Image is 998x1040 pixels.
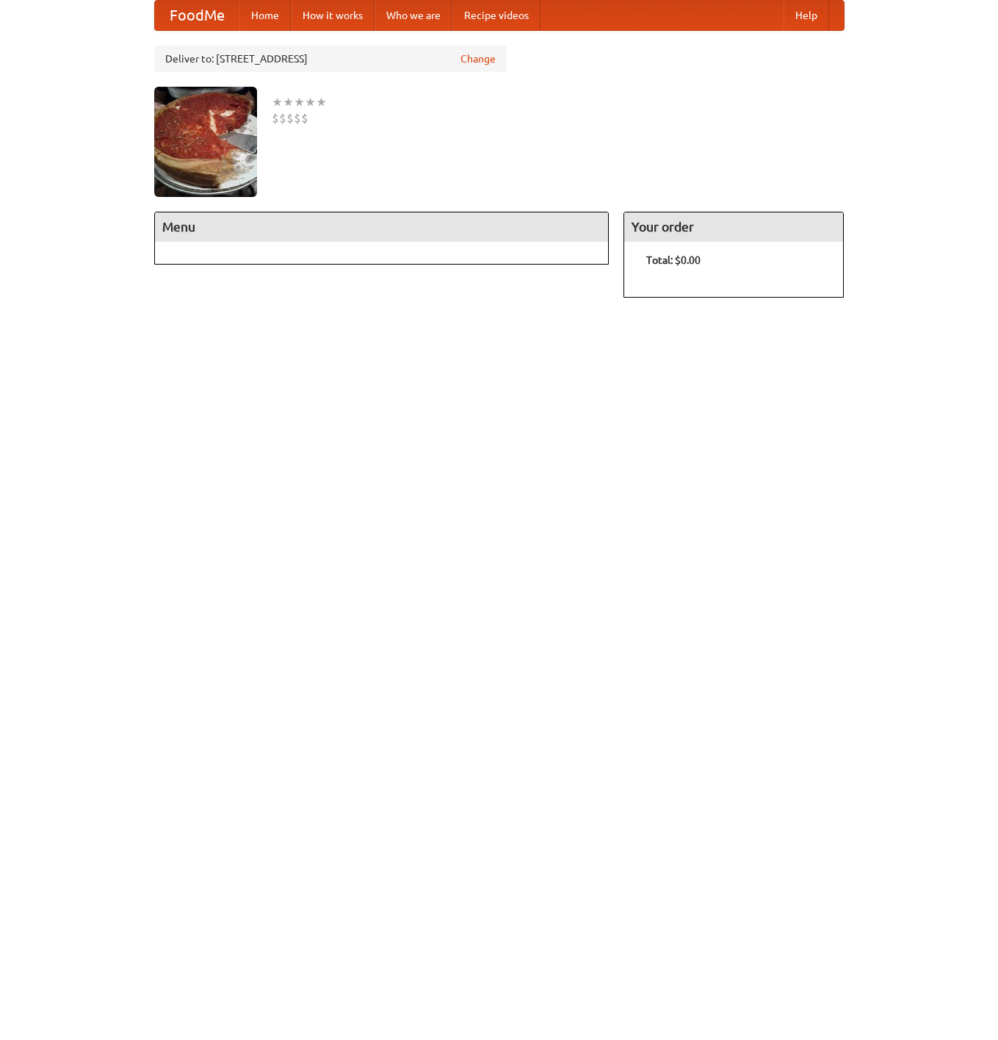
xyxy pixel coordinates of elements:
li: ★ [272,94,283,110]
h4: Your order [624,212,843,242]
div: Deliver to: [STREET_ADDRESS] [154,46,507,72]
li: ★ [305,94,316,110]
li: ★ [283,94,294,110]
a: Recipe videos [452,1,540,30]
b: Total: $0.00 [646,254,701,266]
a: Help [784,1,829,30]
li: $ [286,110,294,126]
a: Home [239,1,291,30]
li: $ [301,110,308,126]
a: Change [460,51,496,66]
li: $ [294,110,301,126]
li: $ [272,110,279,126]
img: angular.jpg [154,87,257,197]
a: Who we are [375,1,452,30]
li: ★ [316,94,327,110]
a: How it works [291,1,375,30]
li: ★ [294,94,305,110]
h4: Menu [155,212,609,242]
a: FoodMe [155,1,239,30]
li: $ [279,110,286,126]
